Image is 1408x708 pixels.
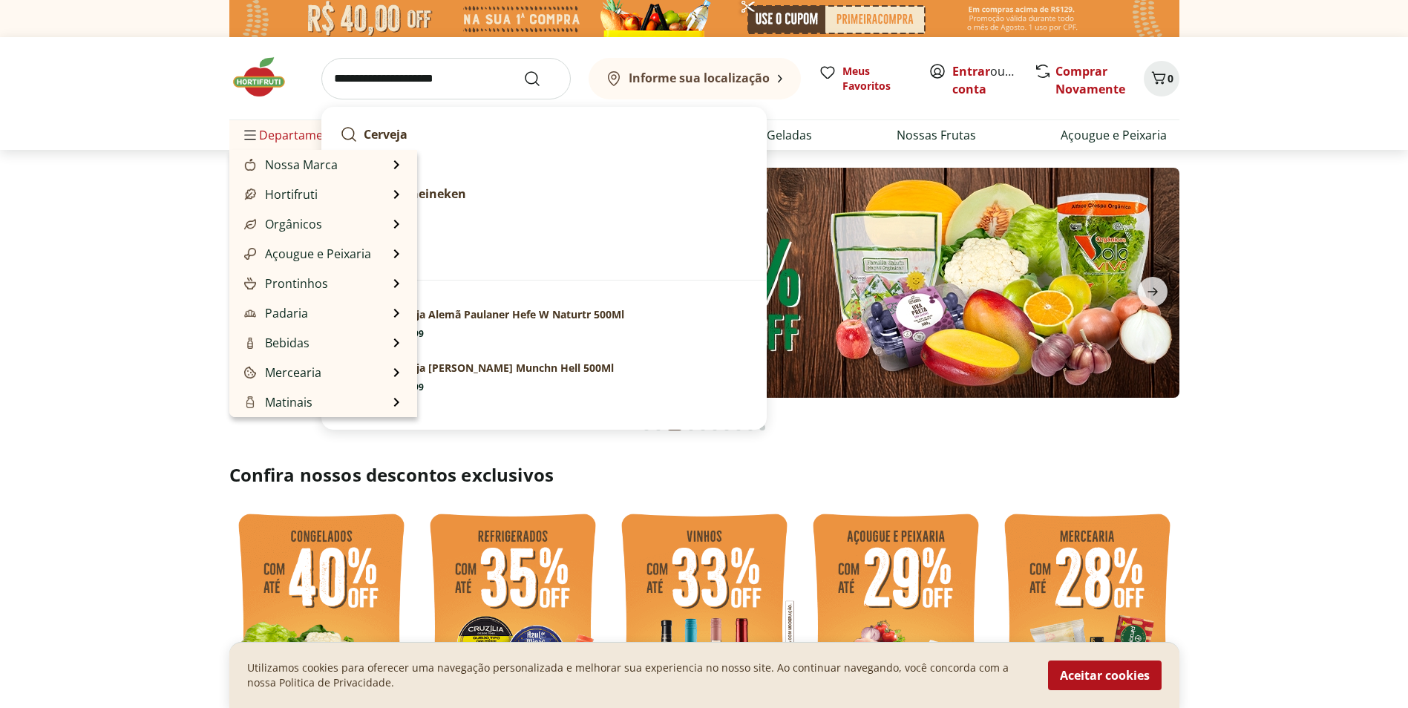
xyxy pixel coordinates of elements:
[952,62,1018,98] span: ou
[229,55,304,99] img: Hortifruti
[244,307,256,319] img: Padaria
[244,337,256,349] img: Bebidas
[364,126,407,142] strong: Cerveja
[241,393,312,411] a: MatinaisMatinais
[241,117,259,153] button: Menu
[1061,126,1167,144] a: Açougue e Peixaria
[1126,277,1179,307] button: next
[244,189,256,200] img: Hortifruti
[897,126,976,144] a: Nossas Frutas
[523,70,559,88] button: Submit Search
[241,186,318,203] a: HortifrutiHortifruti
[629,70,770,86] b: Informe sua localização
[247,661,1030,690] p: Utilizamos cookies para oferecer uma navegação personalizada e melhorar sua experiencia no nosso ...
[244,159,256,171] img: Nossa Marca
[589,58,801,99] button: Informe sua localização
[334,149,754,179] a: Cervejas
[334,209,754,238] a: Cereja
[241,414,389,450] a: Frios, Queijos e LaticíniosFrios, Queijos e Laticínios
[321,58,571,99] input: search
[387,307,624,322] p: Cerveja Alemã Paulaner Hefe W Naturtr 500Ml
[241,364,321,381] a: MerceariaMercearia
[241,245,371,263] a: Açougue e PeixariaAçougue e Peixaria
[842,64,911,94] span: Meus Favoritos
[244,396,256,408] img: Matinais
[229,463,1179,487] h2: Confira nossos descontos exclusivos
[334,301,754,355] a: Cerveja Alemã Paulaner Hefe W Naturtr 500MlR$ 22,99
[756,410,768,445] button: Go to page 10 from fs-carousel
[241,156,338,174] a: Nossa MarcaNossa Marca
[819,64,911,94] a: Meus Favoritos
[1144,61,1179,96] button: Carrinho
[334,238,754,268] a: Alemão
[241,275,328,292] a: ProntinhosProntinhos
[1168,71,1173,85] span: 0
[952,63,1034,97] a: Criar conta
[241,334,310,352] a: BebidasBebidas
[334,179,754,209] a: Cerveja heineken
[334,119,754,149] a: Cerveja
[334,355,754,408] a: Cerveja [PERSON_NAME] Munchn Hell 500MlR$ 22,99
[241,117,348,153] span: Departamentos
[244,248,256,260] img: Açougue e Peixaria
[387,361,614,376] p: Cerveja [PERSON_NAME] Munchn Hell 500Ml
[241,215,322,233] a: OrgânicosOrgânicos
[241,304,308,322] a: PadariaPadaria
[244,278,256,289] img: Prontinhos
[244,218,256,230] img: Orgânicos
[1055,63,1125,97] a: Comprar Novamente
[952,63,990,79] a: Entrar
[244,367,256,378] img: Mercearia
[1048,661,1162,690] button: Aceitar cookies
